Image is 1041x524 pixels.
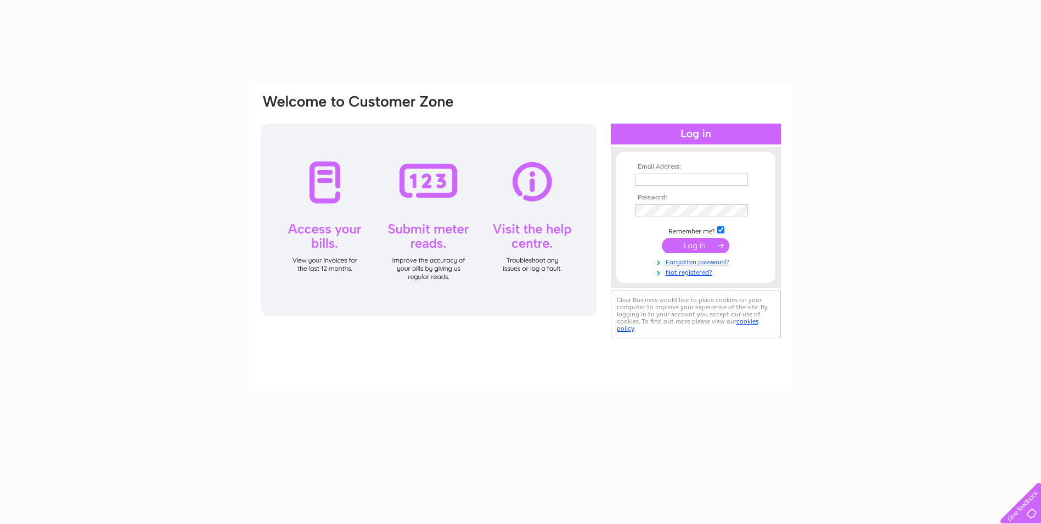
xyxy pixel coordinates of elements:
[635,256,759,266] a: Forgotten password?
[632,225,759,236] td: Remember me?
[635,266,759,277] a: Not registered?
[617,317,758,332] a: cookies policy
[632,163,759,171] th: Email Address:
[632,194,759,202] th: Password:
[662,238,729,253] input: Submit
[611,291,781,338] div: Clear Business would like to place cookies on your computer to improve your experience of the sit...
